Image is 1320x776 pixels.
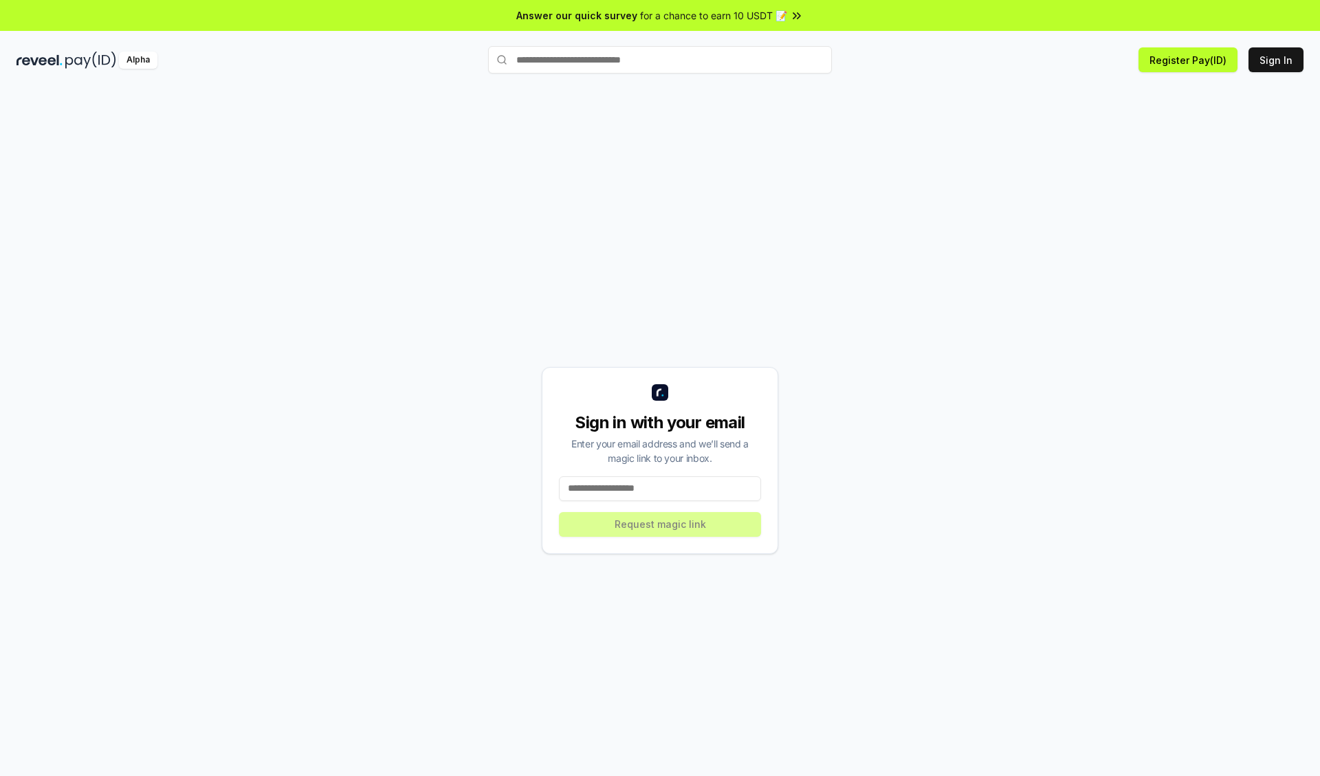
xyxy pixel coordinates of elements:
button: Sign In [1248,47,1303,72]
div: Sign in with your email [559,412,761,434]
img: pay_id [65,52,116,69]
img: logo_small [652,384,668,401]
span: for a chance to earn 10 USDT 📝 [640,8,787,23]
img: reveel_dark [16,52,63,69]
span: Answer our quick survey [516,8,637,23]
div: Alpha [119,52,157,69]
div: Enter your email address and we’ll send a magic link to your inbox. [559,436,761,465]
button: Register Pay(ID) [1138,47,1237,72]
